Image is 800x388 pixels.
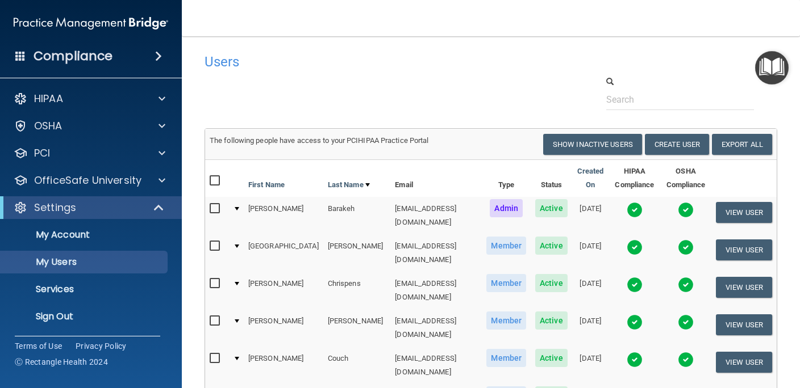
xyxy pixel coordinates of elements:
[678,239,694,255] img: tick.e7d51cea.svg
[486,274,526,292] span: Member
[76,340,127,352] a: Privacy Policy
[627,277,643,293] img: tick.e7d51cea.svg
[390,272,482,309] td: [EMAIL_ADDRESS][DOMAIN_NAME]
[390,160,482,197] th: Email
[15,340,62,352] a: Terms of Use
[14,119,165,133] a: OSHA
[486,349,526,367] span: Member
[323,197,391,234] td: Barakeh
[328,178,370,192] a: Last Name
[15,356,108,368] span: Ⓒ Rectangle Health 2024
[14,12,168,35] img: PMB logo
[390,197,482,234] td: [EMAIL_ADDRESS][DOMAIN_NAME]
[572,234,609,272] td: [DATE]
[627,352,643,368] img: tick.e7d51cea.svg
[572,309,609,347] td: [DATE]
[535,199,568,217] span: Active
[660,160,711,197] th: OSHA Compliance
[486,311,526,330] span: Member
[7,284,163,295] p: Services
[678,202,694,218] img: tick.e7d51cea.svg
[486,237,526,255] span: Member
[323,234,391,272] td: [PERSON_NAME]
[627,239,643,255] img: tick.e7d51cea.svg
[390,234,482,272] td: [EMAIL_ADDRESS][DOMAIN_NAME]
[7,229,163,241] p: My Account
[716,239,772,260] button: View User
[390,309,482,347] td: [EMAIL_ADDRESS][DOMAIN_NAME]
[34,174,141,187] p: OfficeSafe University
[210,136,429,145] span: The following people have access to your PCIHIPAA Practice Portal
[627,202,643,218] img: tick.e7d51cea.svg
[244,272,323,309] td: [PERSON_NAME]
[7,311,163,322] p: Sign Out
[244,197,323,234] td: [PERSON_NAME]
[572,347,609,384] td: [DATE]
[645,134,709,155] button: Create User
[712,134,772,155] a: Export All
[482,160,531,197] th: Type
[535,237,568,255] span: Active
[34,119,63,133] p: OSHA
[531,160,572,197] th: Status
[572,272,609,309] td: [DATE]
[14,201,165,214] a: Settings
[244,234,323,272] td: [GEOGRAPHIC_DATA]
[34,201,76,214] p: Settings
[606,89,754,110] input: Search
[14,174,165,187] a: OfficeSafe University
[34,92,63,106] p: HIPAA
[7,256,163,268] p: My Users
[205,54,532,69] h4: Users
[604,308,786,353] iframe: Drift Widget Chat Controller
[535,311,568,330] span: Active
[323,347,391,384] td: Couch
[543,134,642,155] button: Show Inactive Users
[678,352,694,368] img: tick.e7d51cea.svg
[14,146,165,160] a: PCI
[716,202,772,223] button: View User
[244,309,323,347] td: [PERSON_NAME]
[34,146,50,160] p: PCI
[609,160,660,197] th: HIPAA Compliance
[755,51,789,85] button: Open Resource Center
[678,277,694,293] img: tick.e7d51cea.svg
[716,352,772,373] button: View User
[490,199,523,217] span: Admin
[535,349,568,367] span: Active
[572,197,609,234] td: [DATE]
[535,274,568,292] span: Active
[323,272,391,309] td: Chrispens
[34,48,113,64] h4: Compliance
[248,178,285,192] a: First Name
[244,347,323,384] td: [PERSON_NAME]
[390,347,482,384] td: [EMAIL_ADDRESS][DOMAIN_NAME]
[323,309,391,347] td: [PERSON_NAME]
[577,165,605,192] a: Created On
[716,277,772,298] button: View User
[14,92,165,106] a: HIPAA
